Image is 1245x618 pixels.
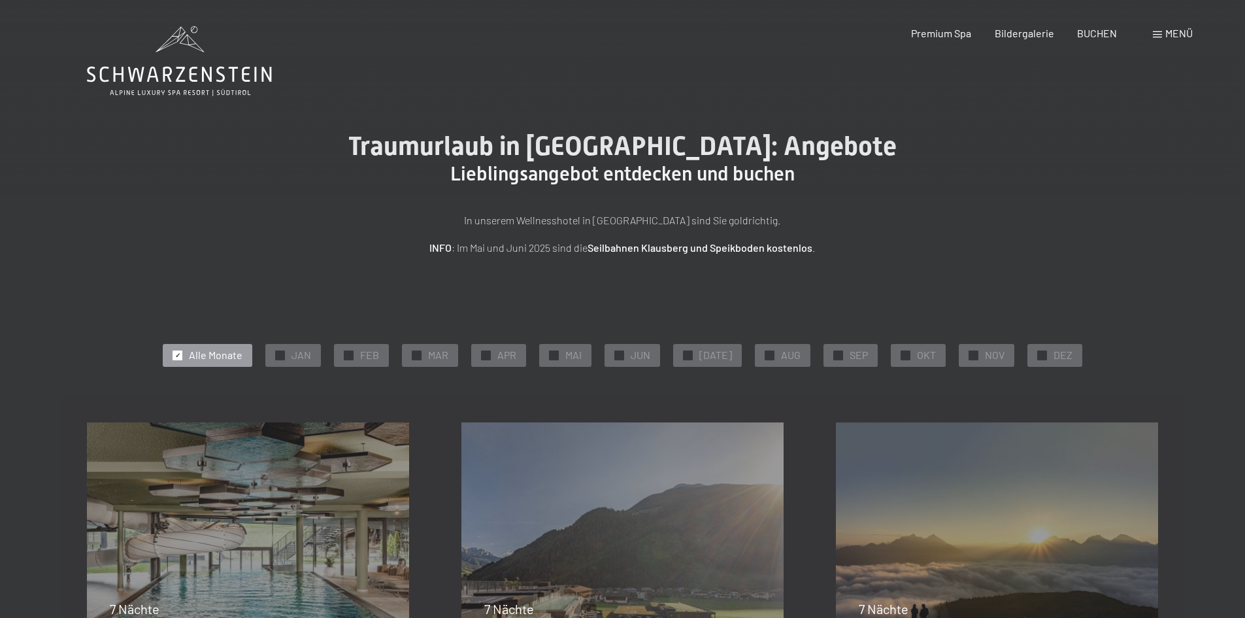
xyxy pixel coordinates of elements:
[617,351,622,360] span: ✓
[484,351,489,360] span: ✓
[296,239,950,256] p: : Im Mai und Juni 2025 sind die .
[850,348,868,362] span: SEP
[450,162,795,185] span: Lieblingsangebot entdecken und buchen
[995,27,1054,39] a: Bildergalerie
[552,351,557,360] span: ✓
[565,348,582,362] span: MAI
[686,351,691,360] span: ✓
[484,601,534,617] span: 7 Nächte
[346,351,352,360] span: ✓
[428,348,448,362] span: MAR
[917,348,936,362] span: OKT
[588,241,812,254] strong: Seilbahnen Klausberg und Speikboden kostenlos
[175,351,180,360] span: ✓
[1054,348,1072,362] span: DEZ
[360,348,379,362] span: FEB
[429,241,452,254] strong: INFO
[296,212,950,229] p: In unserem Wellnesshotel in [GEOGRAPHIC_DATA] sind Sie goldrichtig.
[971,351,976,360] span: ✓
[110,601,159,617] span: 7 Nächte
[985,348,1004,362] span: NOV
[699,348,732,362] span: [DATE]
[1165,27,1193,39] span: Menü
[1077,27,1117,39] a: BUCHEN
[911,27,971,39] a: Premium Spa
[291,348,311,362] span: JAN
[189,348,242,362] span: Alle Monate
[497,348,516,362] span: APR
[781,348,801,362] span: AUG
[859,601,908,617] span: 7 Nächte
[903,351,908,360] span: ✓
[348,131,897,162] span: Traumurlaub in [GEOGRAPHIC_DATA]: Angebote
[1040,351,1045,360] span: ✓
[767,351,772,360] span: ✓
[631,348,650,362] span: JUN
[836,351,841,360] span: ✓
[414,351,420,360] span: ✓
[278,351,283,360] span: ✓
